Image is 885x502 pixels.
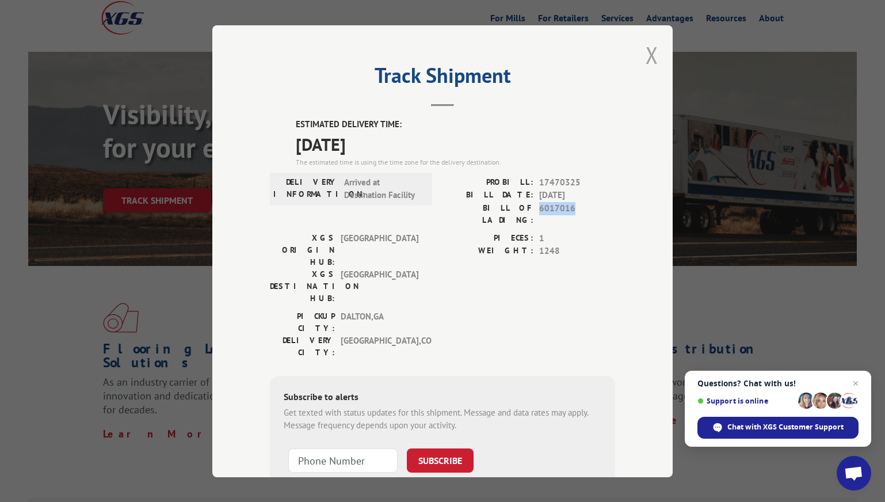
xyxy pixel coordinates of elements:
[270,268,335,304] label: XGS DESTINATION HUB:
[837,456,871,490] div: Open chat
[288,448,398,472] input: Phone Number
[539,231,615,245] span: 1
[539,176,615,189] span: 17470325
[539,245,615,258] span: 1248
[296,118,615,131] label: ESTIMATED DELIVERY TIME:
[539,201,615,226] span: 6017016
[727,422,844,432] span: Chat with XGS Customer Support
[443,245,533,258] label: WEIGHT:
[697,397,794,405] span: Support is online
[341,310,418,334] span: DALTON , GA
[270,334,335,358] label: DELIVERY CITY:
[284,406,601,432] div: Get texted with status updates for this shipment. Message and data rates may apply. Message frequ...
[443,189,533,202] label: BILL DATE:
[443,176,533,189] label: PROBILL:
[284,389,601,406] div: Subscribe to alerts
[697,417,859,439] div: Chat with XGS Customer Support
[296,157,615,167] div: The estimated time is using the time zone for the delivery destination.
[341,268,418,304] span: [GEOGRAPHIC_DATA]
[443,201,533,226] label: BILL OF LADING:
[270,310,335,334] label: PICKUP CITY:
[296,131,615,157] span: [DATE]
[646,40,658,70] button: Close modal
[273,176,338,201] label: DELIVERY INFORMATION:
[407,448,474,472] button: SUBSCRIBE
[341,231,418,268] span: [GEOGRAPHIC_DATA]
[539,189,615,202] span: [DATE]
[443,231,533,245] label: PIECES:
[697,379,859,388] span: Questions? Chat with us!
[270,67,615,89] h2: Track Shipment
[344,176,422,201] span: Arrived at Destination Facility
[341,334,418,358] span: [GEOGRAPHIC_DATA] , CO
[849,377,863,390] span: Close chat
[270,231,335,268] label: XGS ORIGIN HUB:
